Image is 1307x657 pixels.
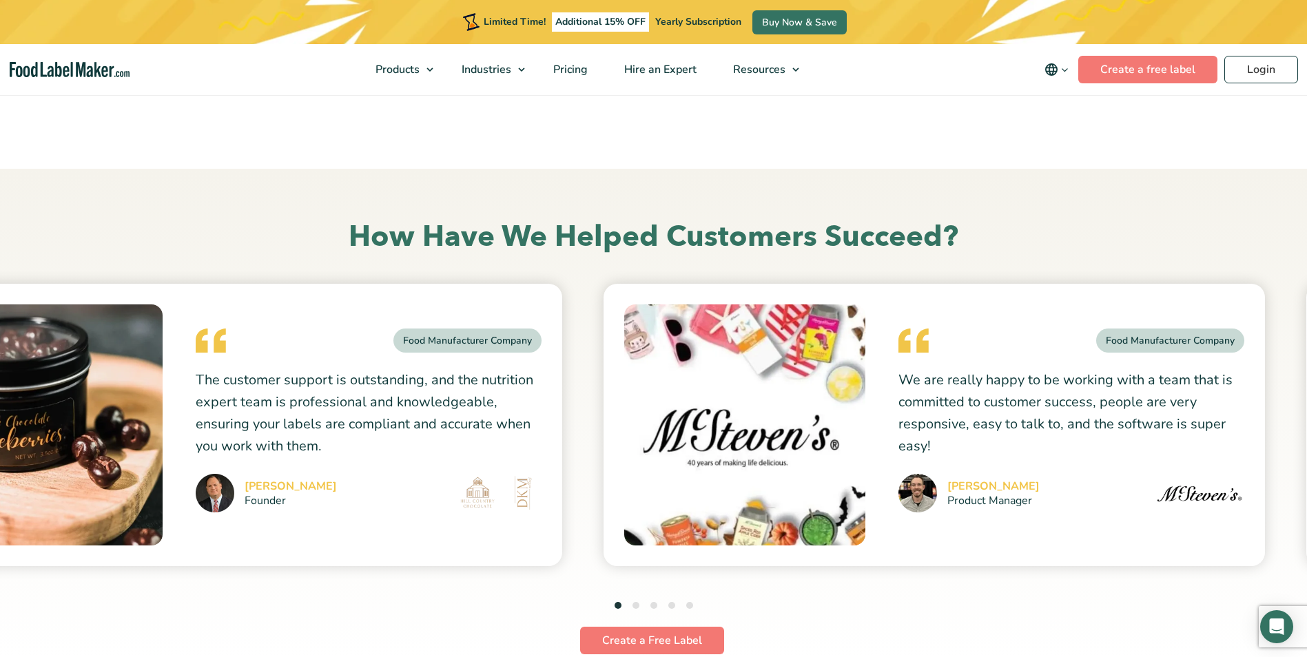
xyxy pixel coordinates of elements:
[457,62,513,77] span: Industries
[444,44,532,95] a: Industries
[1260,610,1293,643] div: Open Intercom Messenger
[203,218,1105,256] h2: How Have We Helped Customers Succeed?
[1078,56,1217,83] a: Create a free label
[686,602,693,609] button: 5 of 5
[668,602,675,609] button: 4 of 5
[245,481,337,492] cite: [PERSON_NAME]
[393,328,542,353] div: Food Manufacturer Company
[752,10,847,34] a: Buy Now & Save
[1096,328,1244,353] div: Food Manufacturer Company
[947,481,1040,492] cite: [PERSON_NAME]
[729,62,787,77] span: Resources
[552,12,649,32] span: Additional 15% OFF
[358,44,440,95] a: Products
[535,44,603,95] a: Pricing
[606,44,712,95] a: Hire an Expert
[655,15,741,28] span: Yearly Subscription
[245,495,337,506] small: Founder
[615,602,621,609] button: 1 of 5
[580,627,724,654] a: Create a Free Label
[620,62,698,77] span: Hire an Expert
[715,44,806,95] a: Resources
[650,602,657,609] button: 3 of 5
[549,62,589,77] span: Pricing
[196,369,542,457] p: The customer support is outstanding, and the nutrition expert team is professional and knowledgea...
[898,369,1244,457] p: We are really happy to be working with a team that is committed to customer success, people are v...
[1224,56,1298,83] a: Login
[632,602,639,609] button: 2 of 5
[371,62,421,77] span: Products
[484,15,546,28] span: Limited Time!
[947,495,1040,506] small: Product Manager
